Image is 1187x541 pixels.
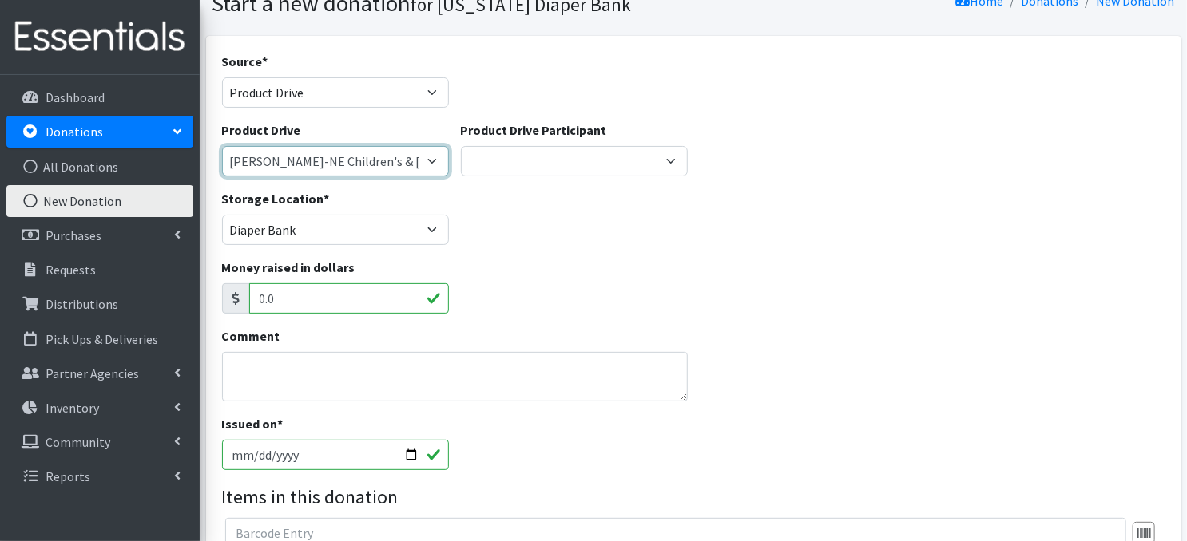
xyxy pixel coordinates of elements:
[46,468,90,484] p: Reports
[6,357,193,389] a: Partner Agencies
[324,191,330,207] abbr: required
[263,53,268,69] abbr: required
[222,483,1165,511] legend: Items in this donation
[222,189,330,208] label: Storage Location
[278,416,284,432] abbr: required
[6,151,193,183] a: All Donations
[46,400,99,416] p: Inventory
[222,52,268,71] label: Source
[46,296,118,312] p: Distributions
[222,258,355,277] label: Money raised in dollars
[6,254,193,286] a: Requests
[6,460,193,492] a: Reports
[6,288,193,320] a: Distributions
[46,434,110,450] p: Community
[461,120,607,140] label: Product Drive Participant
[6,10,193,64] img: HumanEssentials
[46,262,96,278] p: Requests
[6,81,193,113] a: Dashboard
[6,219,193,251] a: Purchases
[46,89,105,105] p: Dashboard
[46,365,139,381] p: Partner Agencies
[46,124,103,140] p: Donations
[222,326,280,346] label: Comment
[46,227,101,243] p: Purchases
[6,116,193,148] a: Donations
[222,120,301,140] label: Product Drive
[6,323,193,355] a: Pick Ups & Deliveries
[6,392,193,424] a: Inventory
[46,331,158,347] p: Pick Ups & Deliveries
[222,414,284,433] label: Issued on
[6,426,193,458] a: Community
[6,185,193,217] a: New Donation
